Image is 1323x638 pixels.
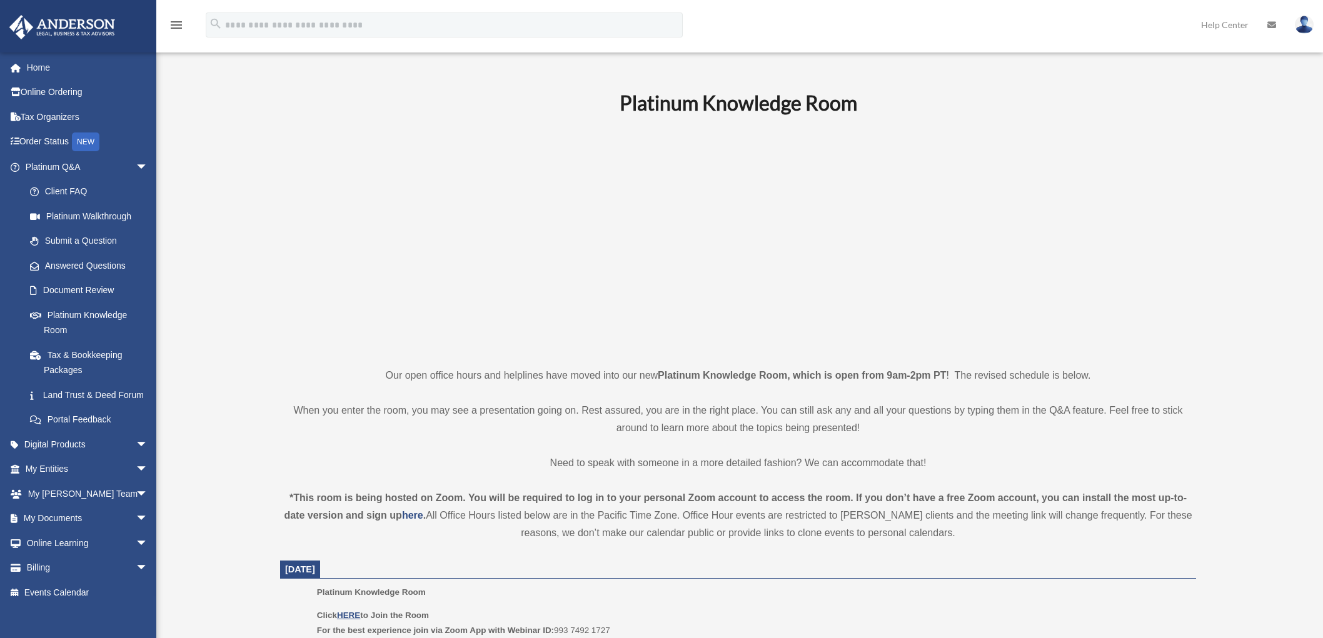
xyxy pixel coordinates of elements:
[18,179,167,204] a: Client FAQ
[280,367,1196,384] p: Our open office hours and helplines have moved into our new ! The revised schedule is below.
[9,580,167,605] a: Events Calendar
[6,15,119,39] img: Anderson Advisors Platinum Portal
[136,154,161,180] span: arrow_drop_down
[658,370,946,381] strong: Platinum Knowledge Room, which is open from 9am-2pm PT
[136,481,161,507] span: arrow_drop_down
[9,104,167,129] a: Tax Organizers
[317,587,426,597] span: Platinum Knowledge Room
[18,204,167,229] a: Platinum Walkthrough
[9,55,167,80] a: Home
[9,506,167,531] a: My Documentsarrow_drop_down
[18,253,167,278] a: Answered Questions
[18,342,167,382] a: Tax & Bookkeeping Packages
[18,229,167,254] a: Submit a Question
[9,481,167,506] a: My [PERSON_NAME] Teamarrow_drop_down
[136,506,161,532] span: arrow_drop_down
[9,432,167,457] a: Digital Productsarrow_drop_down
[9,556,167,581] a: Billingarrow_drop_down
[551,132,926,344] iframe: 231110_Toby_KnowledgeRoom
[18,302,161,342] a: Platinum Knowledge Room
[9,457,167,482] a: My Entitiesarrow_drop_down
[169,17,184,32] i: menu
[9,80,167,105] a: Online Ordering
[9,129,167,155] a: Order StatusNEW
[18,382,167,407] a: Land Trust & Deed Forum
[317,608,1187,637] p: 993 7492 1727
[136,531,161,556] span: arrow_drop_down
[280,402,1196,437] p: When you enter the room, you may see a presentation going on. Rest assured, you are in the right ...
[285,564,315,574] span: [DATE]
[280,454,1196,472] p: Need to speak with someone in a more detailed fashion? We can accommodate that!
[18,278,167,303] a: Document Review
[423,510,426,521] strong: .
[136,457,161,482] span: arrow_drop_down
[136,556,161,581] span: arrow_drop_down
[9,531,167,556] a: Online Learningarrow_drop_down
[317,626,554,635] b: For the best experience join via Zoom App with Webinar ID:
[402,510,423,521] a: here
[18,407,167,432] a: Portal Feedback
[9,154,167,179] a: Platinum Q&Aarrow_drop_down
[280,489,1196,542] div: All Office Hours listed below are in the Pacific Time Zone. Office Hour events are restricted to ...
[136,432,161,457] span: arrow_drop_down
[1295,16,1314,34] img: User Pic
[72,132,99,151] div: NEW
[169,22,184,32] a: menu
[620,91,857,115] b: Platinum Knowledge Room
[284,492,1187,521] strong: *This room is being hosted on Zoom. You will be required to log in to your personal Zoom account ...
[337,611,360,620] a: HERE
[317,611,429,620] b: Click to Join the Room
[209,17,223,31] i: search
